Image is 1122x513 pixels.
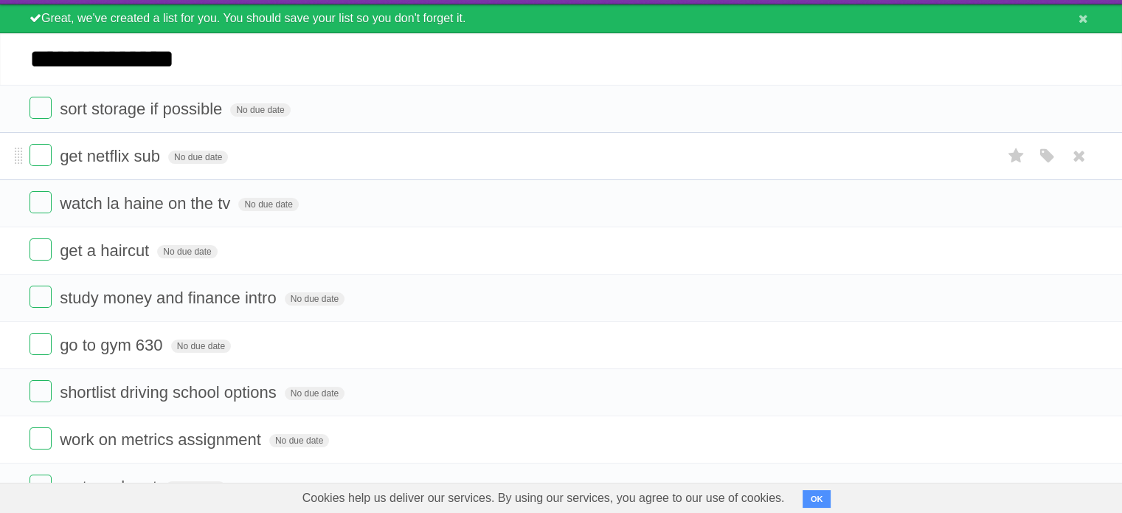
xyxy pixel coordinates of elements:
span: go to gym 630 [60,336,166,354]
span: shortlist driving school options [60,383,280,402]
label: Done [30,238,52,261]
label: Done [30,380,52,402]
span: No due date [238,198,298,211]
label: Done [30,191,52,213]
label: Done [30,427,52,450]
span: No due date [269,434,329,447]
span: get netflix sub [60,147,164,165]
button: OK [803,490,831,508]
span: get a haircut [60,241,153,260]
label: Star task [1002,144,1031,168]
span: No due date [171,340,231,353]
span: go to walmart [60,478,161,496]
span: No due date [157,245,217,258]
span: No due date [285,292,344,306]
label: Done [30,144,52,166]
span: No due date [285,387,344,400]
span: study money and finance intro [60,289,280,307]
span: Cookies help us deliver our services. By using our services, you agree to our use of cookies. [288,483,800,513]
label: Done [30,333,52,355]
span: work on metrics assignment [60,430,265,449]
label: Done [30,286,52,308]
span: No due date [165,481,225,495]
span: No due date [230,103,290,117]
span: sort storage if possible [60,100,226,118]
label: Done [30,97,52,119]
span: No due date [168,151,228,164]
span: watch la haine on the tv [60,194,234,213]
label: Done [30,475,52,497]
